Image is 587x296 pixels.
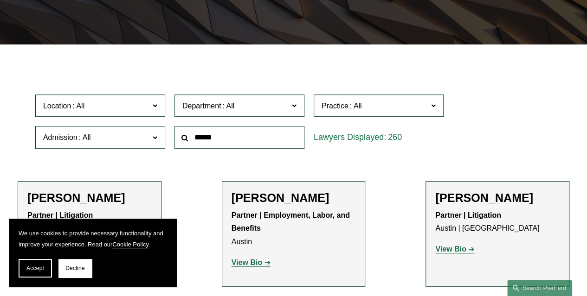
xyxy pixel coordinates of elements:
section: Cookie banner [9,219,176,287]
h2: [PERSON_NAME] [27,191,152,205]
strong: View Bio [435,245,466,253]
p: Austin | [GEOGRAPHIC_DATA] [435,209,560,236]
button: Decline [58,259,92,277]
a: View Bio [435,245,474,253]
span: Admission [43,133,77,141]
strong: Partner | Litigation [435,211,501,219]
p: We use cookies to provide necessary functionality and improve your experience. Read our . [19,228,167,250]
h2: [PERSON_NAME] [435,191,560,205]
span: Practice [322,102,348,110]
h2: [PERSON_NAME] [232,191,356,205]
span: Location [43,102,71,110]
span: Accept [26,265,44,271]
p: [GEOGRAPHIC_DATA] [27,209,152,236]
span: 260 [388,132,402,142]
a: Cookie Policy [112,241,148,248]
span: Decline [65,265,85,271]
span: Department [182,102,221,110]
strong: Partner | Litigation [27,211,93,219]
a: Search this site [507,280,572,296]
strong: View Bio [232,258,262,266]
p: Austin [232,209,356,249]
a: View Bio [232,258,271,266]
strong: Partner | Employment, Labor, and Benefits [232,211,352,233]
button: Accept [19,259,52,277]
